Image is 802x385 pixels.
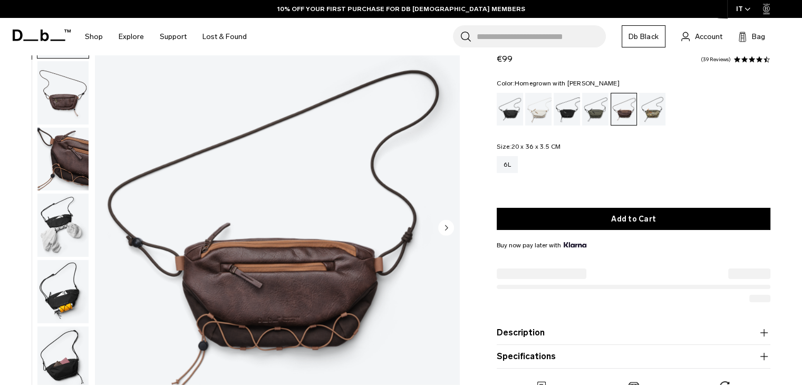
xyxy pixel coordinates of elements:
a: Charcoal Grey [554,93,580,126]
a: Db x Beyond Medals [639,93,665,126]
span: Bag [752,31,765,42]
a: Forest Green [582,93,608,126]
span: €99 [497,54,513,64]
a: Explore [119,18,144,55]
img: Roamer Pro Sling Bag 6L Homegrown with Lu [37,260,89,323]
legend: Size: [497,143,561,150]
a: Black Out [497,93,523,126]
button: Add to Cart [497,208,770,230]
a: Homegrown with Lu [611,93,637,126]
img: Roamer Pro Sling Bag 6L Homegrown with Lu [37,194,89,257]
button: Next slide [438,219,454,237]
a: Support [160,18,187,55]
button: Roamer Pro Sling Bag 6L Homegrown with Lu [37,127,89,191]
img: Roamer Pro Sling Bag 6L Homegrown with Lu [37,128,89,191]
button: Roamer Pro Sling Bag 6L Homegrown with Lu [37,259,89,324]
a: 39 reviews [701,57,731,62]
a: Account [681,30,722,43]
a: Oatmilk [525,93,552,126]
button: Description [497,326,770,339]
img: {"height" => 20, "alt" => "Klarna"} [564,242,586,247]
button: Roamer Pro Sling Bag 6L Homegrown with Lu [37,193,89,257]
img: Roamer Pro Sling Bag 6L Homegrown with Lu [37,61,89,124]
a: 6L [497,156,518,173]
span: Buy now pay later with [497,240,586,250]
a: Lost & Found [202,18,247,55]
span: 20 x 36 x 3.5 CM [511,143,561,150]
nav: Main Navigation [77,18,255,55]
a: 10% OFF YOUR FIRST PURCHASE FOR DB [DEMOGRAPHIC_DATA] MEMBERS [277,4,525,14]
a: Db Black [622,25,665,47]
button: Specifications [497,350,770,363]
span: Homegrown with [PERSON_NAME] [515,80,620,87]
button: Bag [738,30,765,43]
a: Shop [85,18,103,55]
legend: Color: [497,80,620,86]
button: Roamer Pro Sling Bag 6L Homegrown with Lu [37,61,89,125]
span: Account [695,31,722,42]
